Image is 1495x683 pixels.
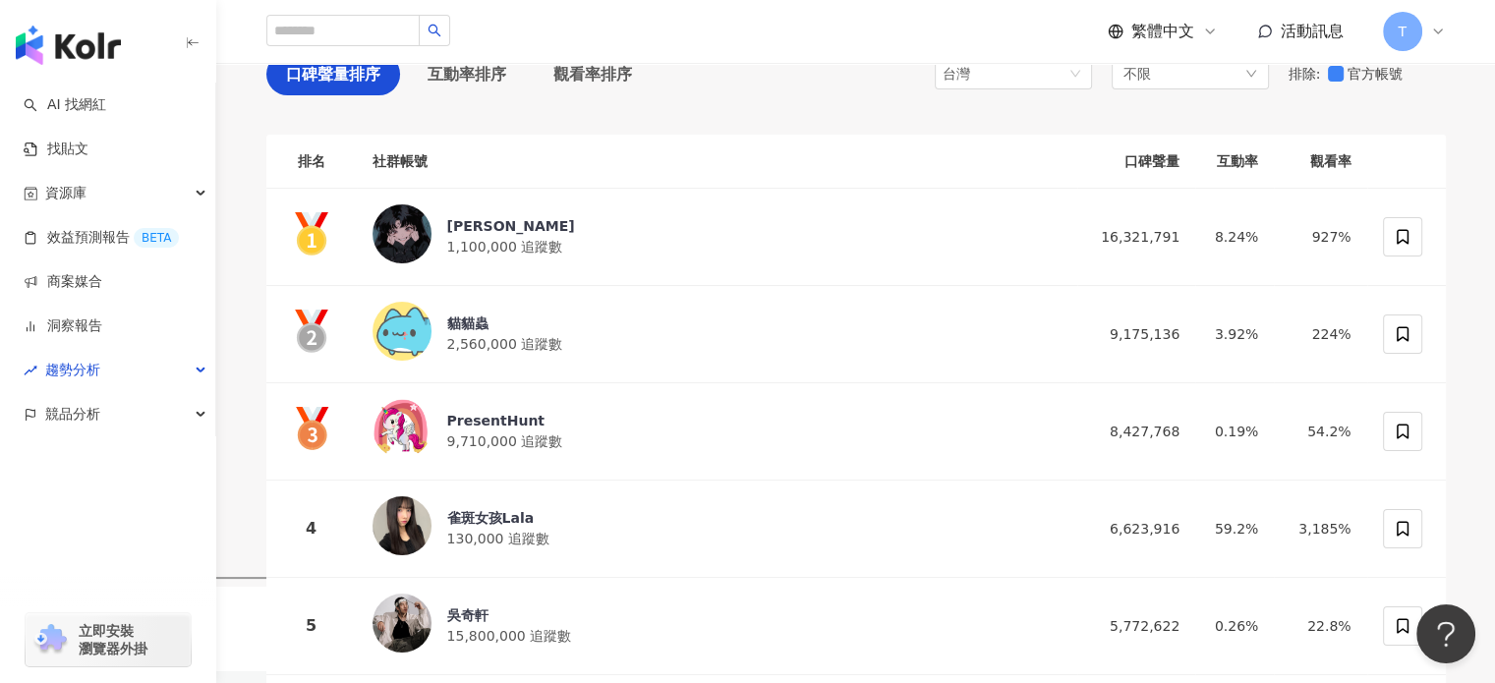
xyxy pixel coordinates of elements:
span: down [1245,68,1257,80]
div: 吳奇軒 [447,605,572,625]
div: 5,772,622 [1093,615,1179,637]
div: 0.19% [1211,421,1258,442]
div: 域名: [URL] [51,51,123,69]
img: website_grey.svg [31,51,47,69]
div: [PERSON_NAME] [447,216,575,236]
a: 找貼文 [24,140,88,159]
a: KOL Avatar雀斑女孩Lala130,000 追蹤數 [373,496,1063,561]
div: 0.26% [1211,615,1258,637]
div: 54.2% [1290,421,1351,442]
th: 互動率 [1195,135,1274,189]
span: 觀看率排序 [553,62,632,86]
div: 22.8% [1290,615,1351,637]
a: KOL Avatar吳奇軒15,800,000 追蹤數 [373,594,1063,658]
span: 資源庫 [45,171,86,215]
a: 洞察報告 [24,316,102,336]
div: 貓貓蟲 [447,313,563,333]
img: tab_domain_overview_orange.svg [80,116,95,132]
img: chrome extension [31,624,70,655]
iframe: Help Scout Beacon - Open [1416,604,1475,663]
span: 不限 [1123,63,1151,85]
span: 9,710,000 追蹤數 [447,433,563,449]
div: 927% [1290,226,1351,248]
img: tab_keywords_by_traffic_grey.svg [201,116,216,132]
div: PresentHunt [447,411,563,430]
img: KOL Avatar [373,496,431,555]
span: 排除 : [1289,66,1321,82]
div: 6,623,916 [1093,518,1179,540]
a: 效益預測報告BETA [24,228,179,248]
span: 1,100,000 追蹤數 [447,239,563,255]
th: 排名 [266,135,357,189]
a: 商案媒合 [24,272,102,292]
span: T [1398,21,1407,42]
div: 16,321,791 [1093,226,1179,248]
div: 59.2% [1211,518,1258,540]
span: 繁體中文 [1131,21,1194,42]
th: 社群帳號 [357,135,1078,189]
div: 3.92% [1211,323,1258,345]
span: 立即安裝 瀏覽器外掛 [79,622,147,657]
img: logo_orange.svg [31,31,47,47]
img: KOL Avatar [373,302,431,361]
img: KOL Avatar [373,594,431,653]
span: 130,000 追蹤數 [447,531,549,546]
div: 关键词（按流量） [222,118,323,131]
a: KOL AvatarPresentHunt9,710,000 追蹤數 [373,399,1063,464]
span: rise [24,364,37,377]
div: 8,427,768 [1093,421,1179,442]
span: search [428,24,441,37]
div: 台灣 [943,59,1006,88]
img: KOL Avatar [373,204,431,263]
div: 4 [282,516,341,541]
img: KOL Avatar [373,399,431,458]
th: 口碑聲量 [1077,135,1195,189]
div: 9,175,136 [1093,323,1179,345]
div: 3,185% [1290,518,1351,540]
span: 趨勢分析 [45,348,100,392]
span: 官方帳號 [1344,63,1410,85]
img: logo [16,26,121,65]
span: 2,560,000 追蹤數 [447,336,563,352]
span: 互動率排序 [428,62,506,86]
div: v 4.0.25 [55,31,96,47]
a: searchAI 找網紅 [24,95,106,115]
div: 224% [1290,323,1351,345]
div: 8.24% [1211,226,1258,248]
div: 域名概述 [101,118,151,131]
a: KOL Avatar貓貓蟲2,560,000 追蹤數 [373,302,1063,367]
a: chrome extension立即安裝 瀏覽器外掛 [26,613,191,666]
span: 口碑聲量排序 [286,62,380,86]
span: 15,800,000 追蹤數 [447,628,572,644]
span: 競品分析 [45,392,100,436]
span: 活動訊息 [1281,22,1344,40]
div: 5 [282,613,341,638]
th: 觀看率 [1274,135,1366,189]
div: 雀斑女孩Lala [447,508,549,528]
a: KOL Avatar[PERSON_NAME]1,100,000 追蹤數 [373,204,1063,269]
